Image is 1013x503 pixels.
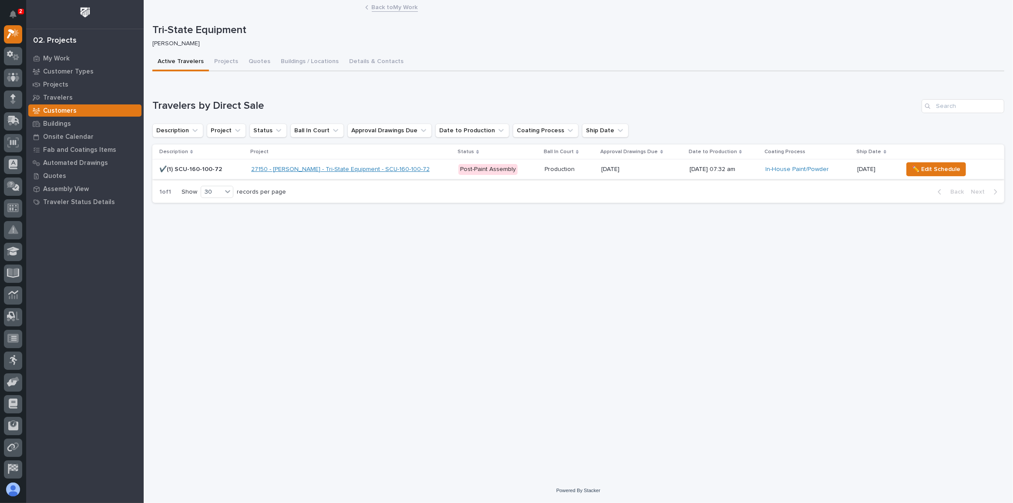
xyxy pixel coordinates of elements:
[11,10,22,24] div: Notifications2
[43,68,94,76] p: Customer Types
[152,24,1001,37] p: Tri-State Equipment
[545,164,576,173] p: Production
[43,107,77,115] p: Customers
[152,124,203,137] button: Description
[912,164,960,174] span: ✏️ Edit Schedule
[26,117,144,130] a: Buildings
[26,130,144,143] a: Onsite Calendar
[182,188,197,196] p: Show
[43,172,66,180] p: Quotes
[602,166,683,173] p: [DATE]
[152,160,1004,179] tr: ✔️(1) SCU-160-100-72✔️(1) SCU-160-100-72 27150 - [PERSON_NAME] - Tri-State Equipment - SCU-160-10...
[544,147,574,157] p: Ball In Court
[43,55,70,63] p: My Work
[159,147,188,157] p: Description
[458,164,518,175] div: Post-Paint Assembly
[26,143,144,156] a: Fab and Coatings Items
[26,91,144,104] a: Travelers
[971,188,990,196] span: Next
[967,188,1004,196] button: Next
[290,124,344,137] button: Ball In Court
[33,36,77,46] div: 02. Projects
[243,53,276,71] button: Quotes
[690,166,759,173] p: [DATE] 07:32 am
[249,124,287,137] button: Status
[26,195,144,208] a: Traveler Status Details
[513,124,579,137] button: Coating Process
[26,104,144,117] a: Customers
[43,159,108,167] p: Automated Drawings
[26,182,144,195] a: Assembly View
[347,124,432,137] button: Approval Drawings Due
[344,53,409,71] button: Details & Contacts
[43,133,94,141] p: Onsite Calendar
[152,53,209,71] button: Active Travelers
[601,147,658,157] p: Approval Drawings Due
[945,188,964,196] span: Back
[250,147,269,157] p: Project
[237,188,286,196] p: records per page
[77,4,93,20] img: Workspace Logo
[152,181,178,203] p: 1 of 1
[26,65,144,78] a: Customer Types
[556,488,600,493] a: Powered By Stacker
[858,166,896,173] p: [DATE]
[458,147,474,157] p: Status
[43,146,116,154] p: Fab and Coatings Items
[43,120,71,128] p: Buildings
[159,164,224,173] p: ✔️(1) SCU-160-100-72
[435,124,509,137] button: Date to Production
[43,185,89,193] p: Assembly View
[43,94,73,102] p: Travelers
[26,52,144,65] a: My Work
[766,166,829,173] a: In-House Paint/Powder
[4,480,22,499] button: users-avatar
[4,5,22,23] button: Notifications
[931,188,967,196] button: Back
[152,100,918,112] h1: Travelers by Direct Sale
[922,99,1004,113] input: Search
[201,188,222,197] div: 30
[906,162,966,176] button: ✏️ Edit Schedule
[26,169,144,182] a: Quotes
[209,53,243,71] button: Projects
[765,147,806,157] p: Coating Process
[276,53,344,71] button: Buildings / Locations
[857,147,882,157] p: Ship Date
[19,8,22,14] p: 2
[372,2,418,12] a: Back toMy Work
[26,156,144,169] a: Automated Drawings
[207,124,246,137] button: Project
[26,78,144,91] a: Projects
[152,40,997,47] p: [PERSON_NAME]
[43,198,115,206] p: Traveler Status Details
[582,124,629,137] button: Ship Date
[43,81,68,89] p: Projects
[251,166,430,173] a: 27150 - [PERSON_NAME] - Tri-State Equipment - SCU-160-100-72
[689,147,737,157] p: Date to Production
